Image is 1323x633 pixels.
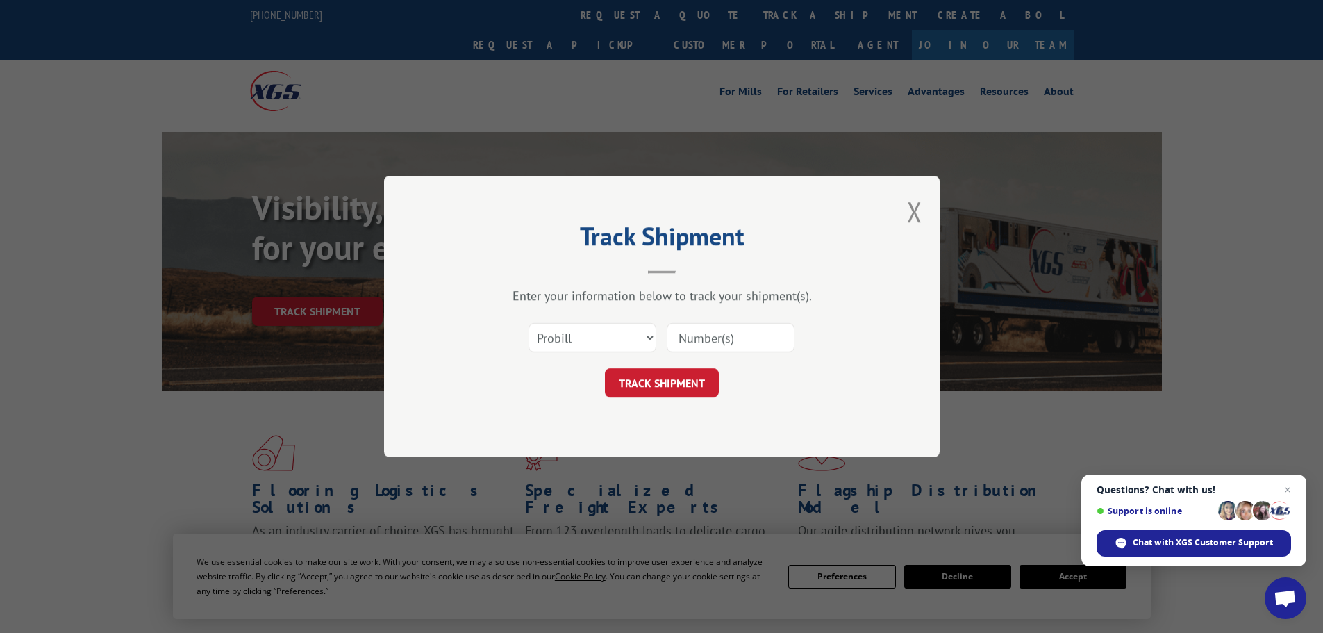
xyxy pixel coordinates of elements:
[667,323,794,352] input: Number(s)
[454,227,870,253] h2: Track Shipment
[454,288,870,304] div: Enter your information below to track your shipment(s).
[907,193,922,230] button: Close modal
[605,368,719,397] button: TRACK SHIPMENT
[1279,482,1296,498] span: Close chat
[1097,484,1291,495] span: Questions? Chat with us!
[1265,577,1306,619] div: Open chat
[1133,536,1273,549] span: Chat with XGS Customer Support
[1097,530,1291,557] div: Chat with XGS Customer Support
[1097,506,1213,516] span: Support is online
